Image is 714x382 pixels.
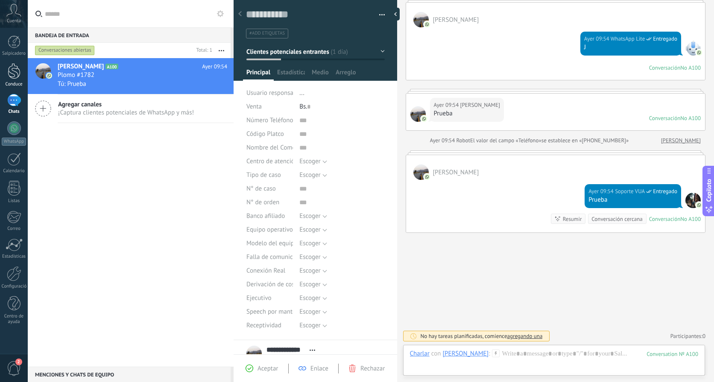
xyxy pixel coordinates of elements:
[246,103,262,111] span: Venta
[2,314,26,325] div: Centro de ayuda
[246,254,307,260] span: Falla de comunicación
[299,168,327,182] button: Escoger
[696,50,702,56] img: com.amocrm.amocrmwa.svg
[15,358,22,365] span: 2
[584,43,677,52] div: J
[685,193,701,208] span: Soporte VUA
[299,226,321,234] span: Escoger
[680,115,701,122] div: No A100
[246,196,293,209] div: N° de orden
[212,43,231,58] button: More
[299,89,304,97] span: ...
[336,68,356,81] span: Setup
[434,109,500,118] div: Prueba
[653,187,677,196] span: Entregado
[246,267,285,274] span: Conexión Real
[246,172,281,178] span: Tipo de caso
[246,250,293,264] div: Falla de comunicación
[442,350,489,357] div: Alberto Jesús
[299,305,327,319] button: Escoger
[246,264,293,278] div: Conexión Real
[246,114,293,127] div: Número Teléfono
[299,237,327,250] button: Escoger
[246,240,298,247] span: Modelo del equipo
[563,215,582,223] div: Resumir
[653,35,677,43] span: Entregado
[246,309,341,315] span: Speech por mantenimiento de SIM
[696,202,702,208] img: com.amocrm.amocrmwa.svg
[433,168,479,176] font: [PERSON_NAME]
[299,278,327,291] button: Escoger
[584,35,611,43] div: Ayer 09:54
[410,106,426,122] span: Alberto Jesús
[2,226,26,232] div: Correo
[685,40,701,56] span: WhatsApp Lite
[649,215,681,223] div: Conversación
[246,89,302,97] span: Usuario responsable
[433,16,479,24] span: Alberto Jesús
[470,136,541,145] span: El valor del campo «Teléfono»
[299,212,321,220] span: Escoger
[680,64,701,71] div: No A100
[431,350,441,358] span: con
[246,281,303,288] span: Derivación de costos
[611,35,645,43] span: WhatsApp Lite
[460,101,500,109] font: [PERSON_NAME]
[246,168,293,182] div: Tipo de caso
[193,46,212,55] div: Total: 1
[541,136,629,145] span: se establece en «[PHONE_NUMBER]»
[249,30,285,36] span: #add tags
[299,321,321,329] span: Escoger
[591,215,642,223] div: Conversación cercana
[246,117,293,123] span: Número Teléfono
[246,213,285,219] span: Banco afiliado
[299,319,327,332] button: Escoger
[299,209,327,223] button: Escoger
[258,364,278,373] span: Aceptar
[246,86,293,100] div: Responsible user
[277,68,305,81] span: Statistics
[246,100,293,114] div: Sale
[299,308,321,316] span: Escoger
[430,136,456,145] div: Ayer 09:54
[2,284,26,289] div: Configuración
[705,179,713,202] span: Copiloto
[421,332,543,340] div: No hay tareas planificadas, comience
[649,115,681,122] div: Conversación
[28,58,234,94] a: avataricon[PERSON_NAME]A100Ayer 09:54Plomo #1782Tú: Prueba
[299,103,307,111] font: Bs.
[246,237,293,250] div: Modelo del equipo
[35,372,114,378] font: Menciones y chats de equipo
[246,322,281,329] span: Receptividad
[312,68,329,81] span: Media
[246,226,293,233] span: Equipo operativo
[246,68,270,81] span: Main
[661,136,701,145] a: [PERSON_NAME]
[299,267,321,275] span: Escoger
[246,291,293,305] div: Ejecutivo
[246,209,293,223] div: Banco afiliado
[433,168,479,176] span: Alberto Jesús
[702,332,705,340] span: 0
[391,8,400,21] div: Hide
[299,253,321,261] span: Escoger
[246,199,279,206] span: N° de orden
[246,295,272,301] span: Ejecutivo
[615,187,645,196] span: Soporte VUA (Sales Office)
[460,101,500,109] span: Alberto Jesús
[424,21,430,27] img: com.amocrm.amocrmwa.svg
[246,223,293,237] div: Equipo operativo
[105,64,118,69] span: A100
[246,185,276,192] span: N° de caso
[246,144,306,151] span: Nombre del Comercio
[424,174,430,180] img: com.amocrm.amocrmwa.svg
[58,100,194,109] span: Agregar canales
[649,64,681,71] div: Conversación
[299,223,327,237] button: Escoger
[299,291,327,305] button: Escoger
[299,157,321,165] span: Escoger
[434,101,460,109] div: Ayer 09:54
[299,280,321,288] span: Escoger
[246,155,293,168] div: Centro de atención
[202,62,227,71] span: Ayer 09:54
